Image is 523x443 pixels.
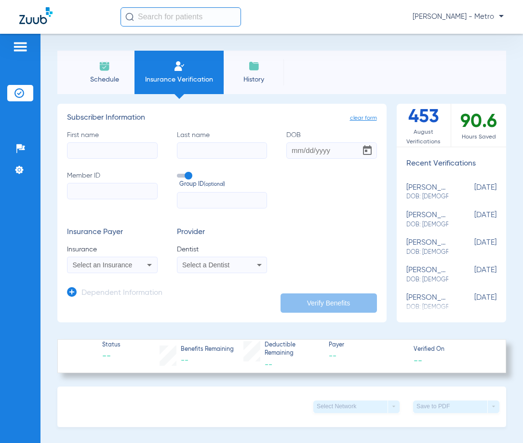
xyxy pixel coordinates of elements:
small: (optional) [204,180,225,189]
span: [DATE] [448,293,496,311]
input: Last name [177,142,268,159]
input: DOBOpen calendar [286,142,377,159]
img: Manual Insurance Verification [174,60,185,72]
span: Payer [329,341,405,350]
img: Zuub Logo [19,7,53,24]
iframe: Chat Widget [475,397,523,443]
span: DOB: [DEMOGRAPHIC_DATA] [406,193,449,201]
label: DOB [286,130,377,159]
label: Member ID [67,171,158,208]
button: Open calendar [358,141,377,160]
span: -- [414,355,422,365]
span: DOB: [DEMOGRAPHIC_DATA] [406,221,449,229]
img: Schedule [99,60,110,72]
span: -- [329,350,405,362]
h3: Insurance Payer [67,228,158,237]
span: Select an Insurance [73,261,133,269]
span: Group ID [179,180,268,189]
span: Insurance Verification [142,75,216,84]
span: August Verifications [397,127,451,147]
button: Verify Benefits [281,293,377,313]
label: Last name [177,130,268,159]
span: DOB: [DEMOGRAPHIC_DATA] [406,276,449,284]
h3: Dependent Information [81,289,162,298]
span: History [231,75,277,84]
span: [DATE] [448,211,496,229]
div: [PERSON_NAME] [406,183,449,201]
div: [PERSON_NAME] [406,293,449,311]
div: 453 [397,104,452,147]
span: DOB: [DEMOGRAPHIC_DATA] [406,248,449,257]
div: [PERSON_NAME] [406,211,449,229]
h3: Provider [177,228,268,237]
div: [PERSON_NAME] [406,266,449,284]
label: First name [67,130,158,159]
input: Search for patients [121,7,241,27]
div: 90.6 [451,104,506,147]
span: -- [181,357,188,364]
span: [DATE] [448,238,496,256]
span: Select a Dentist [182,261,229,269]
h3: Recent Verifications [397,159,507,169]
span: Schedule [81,75,127,84]
span: Dentist [177,245,268,254]
span: [DATE] [448,266,496,284]
div: [PERSON_NAME] [406,238,449,256]
img: History [248,60,260,72]
span: Deductible Remaining [265,341,320,358]
span: Insurance [67,245,158,254]
span: Hours Saved [451,132,506,142]
input: Member ID [67,183,158,199]
span: [PERSON_NAME] - Metro [413,12,504,22]
img: hamburger-icon [13,41,28,53]
span: -- [102,350,121,362]
span: Status [102,341,121,350]
span: -- [265,361,272,369]
img: Search Icon [125,13,134,21]
span: Verified On [414,346,490,354]
span: clear form [350,113,377,123]
input: First name [67,142,158,159]
h3: Subscriber Information [67,113,377,123]
span: [DATE] [448,183,496,201]
span: Benefits Remaining [181,346,234,354]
